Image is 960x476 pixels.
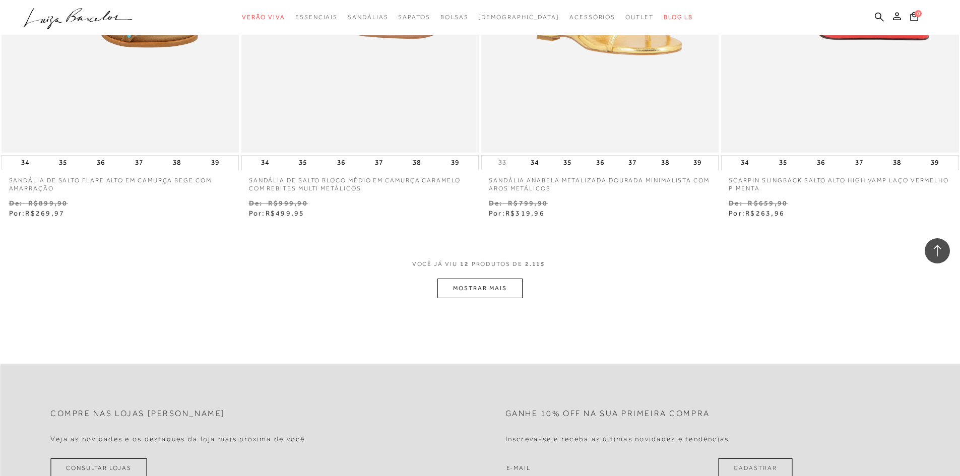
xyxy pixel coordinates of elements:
[814,156,828,170] button: 36
[296,156,310,170] button: 35
[478,14,559,21] span: [DEMOGRAPHIC_DATA]
[505,435,732,443] h4: Inscreva-se e receba as últimas novidades e tendências.
[50,409,225,419] h2: Compre nas lojas [PERSON_NAME]
[729,199,743,207] small: De:
[412,260,458,268] span: VOCê JÁ VIU
[50,435,308,443] h4: Veja as novidades e os destaques da loja mais próxima de você.
[437,279,522,298] button: MOSTRAR MAIS
[398,8,430,27] a: categoryNavScreenReaderText
[28,199,68,207] small: R$899,90
[268,199,308,207] small: R$999,90
[208,156,222,170] button: 39
[508,199,548,207] small: R$799,90
[295,8,338,27] a: categoryNavScreenReaderText
[258,156,272,170] button: 34
[928,156,942,170] button: 39
[658,156,672,170] button: 38
[472,260,523,268] span: PRODUTOS DE
[738,156,752,170] button: 34
[625,8,654,27] a: categoryNavScreenReaderText
[525,260,546,279] span: 2.115
[690,156,705,170] button: 39
[9,199,23,207] small: De:
[776,156,790,170] button: 35
[625,156,639,170] button: 37
[410,156,424,170] button: 38
[249,209,305,217] span: Por:
[94,156,108,170] button: 36
[2,170,239,193] a: SANDÁLIA DE SALTO FLARE ALTO EM CAMURÇA BEGE COM AMARRAÇÃO
[489,199,503,207] small: De:
[249,199,263,207] small: De:
[460,260,469,279] span: 12
[170,156,184,170] button: 38
[593,156,607,170] button: 36
[440,8,469,27] a: categoryNavScreenReaderText
[241,170,479,193] a: SANDÁLIA DE SALTO BLOCO MÉDIO EM CAMURÇA CARAMELO COM REBITES MULTI METÁLICOS
[334,156,348,170] button: 36
[890,156,904,170] button: 38
[721,170,958,193] a: SCARPIN SLINGBACK SALTO ALTO HIGH VAMP LAÇO VERMELHO PIMENTA
[398,14,430,21] span: Sapatos
[478,8,559,27] a: noSubCategoriesText
[440,14,469,21] span: Bolsas
[505,209,545,217] span: R$319,96
[625,14,654,21] span: Outlet
[505,409,710,419] h2: Ganhe 10% off na sua primeira compra
[664,8,693,27] a: BLOG LB
[481,170,719,193] a: SANDÁLIA ANABELA METALIZADA DOURADA MINIMALISTA COM AROS METÁLICOS
[295,14,338,21] span: Essenciais
[25,209,65,217] span: R$269,97
[266,209,305,217] span: R$499,95
[348,8,388,27] a: categoryNavScreenReaderText
[560,156,574,170] button: 35
[489,209,545,217] span: Por:
[448,156,462,170] button: 39
[348,14,388,21] span: Sandálias
[242,14,285,21] span: Verão Viva
[242,8,285,27] a: categoryNavScreenReaderText
[729,209,785,217] span: Por:
[569,8,615,27] a: categoryNavScreenReaderText
[664,14,693,21] span: BLOG LB
[748,199,788,207] small: R$659,90
[569,14,615,21] span: Acessórios
[852,156,866,170] button: 37
[907,11,921,25] button: 0
[18,156,32,170] button: 34
[9,209,65,217] span: Por:
[132,156,146,170] button: 37
[745,209,785,217] span: R$263,96
[495,158,509,167] button: 33
[528,156,542,170] button: 34
[915,10,922,17] span: 0
[56,156,70,170] button: 35
[372,156,386,170] button: 37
